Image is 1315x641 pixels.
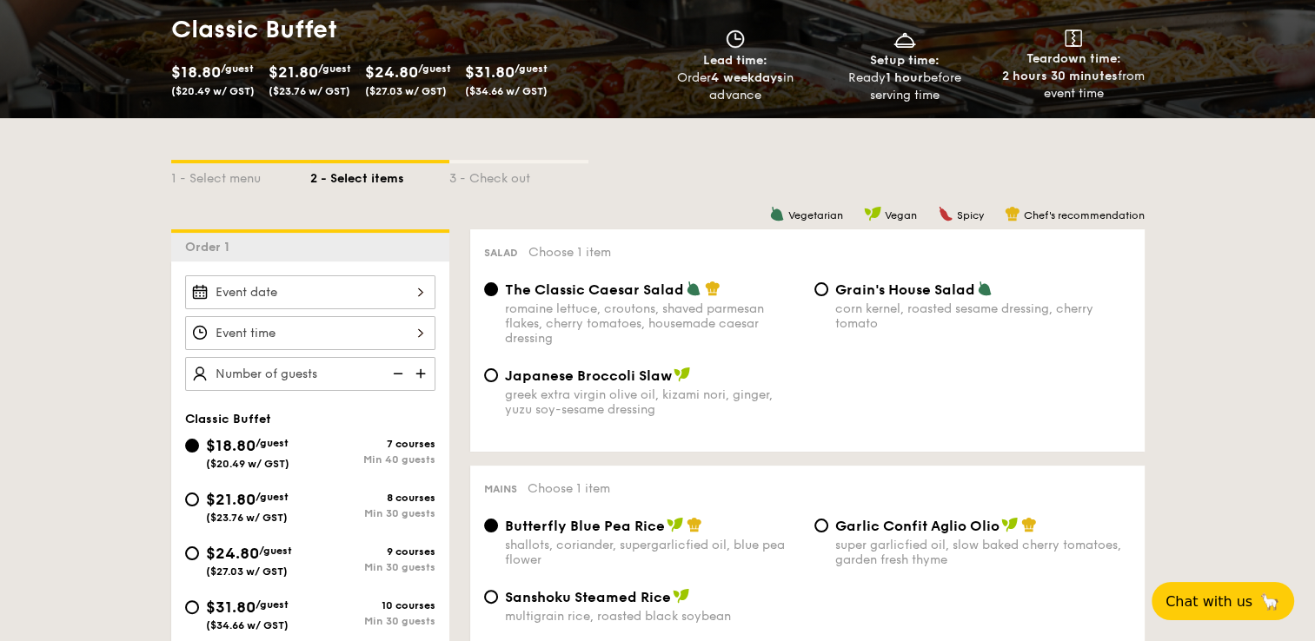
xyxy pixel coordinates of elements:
[185,492,199,506] input: $21.80/guest($23.76 w/ GST)8 coursesMin 30 guests
[835,281,975,298] span: Grain's House Salad
[1002,69,1118,83] strong: 2 hours 30 minutes
[206,619,289,631] span: ($34.66 w/ GST)
[1166,593,1252,610] span: Chat with us
[449,163,588,188] div: 3 - Check out
[996,68,1152,102] div: from event time
[484,247,518,259] span: Salad
[465,85,548,97] span: ($34.66 w/ GST)
[814,519,828,532] input: Garlic Confit Aglio Oliosuper garlicfied oil, slow baked cherry tomatoes, garden fresh thyme
[484,368,498,382] input: Japanese Broccoli Slawgreek extra virgin olive oil, kizami nori, ginger, yuzu soy-sesame dressing
[484,483,517,495] span: Mains
[505,589,671,605] span: Sanshoku Steamed Rice
[310,507,435,519] div: Min 30 guests
[409,357,435,390] img: icon-add.58712e84.svg
[484,590,498,604] input: Sanshoku Steamed Ricemultigrain rice, roasted black soybean
[686,281,701,296] img: icon-vegetarian.fe4039eb.svg
[870,53,940,68] span: Setup time:
[957,209,984,221] span: Spicy
[1001,517,1019,532] img: icon-vegan.f8ff3823.svg
[185,412,271,426] span: Classic Buffet
[977,281,993,296] img: icon-vegetarian.fe4039eb.svg
[185,600,199,614] input: $31.80/guest($34.66 w/ GST)10 coursesMin 30 guests
[185,240,236,254] span: Order 1
[484,282,498,296] input: The Classic Caesar Saladromaine lettuce, croutons, shaved parmesan flakes, cherry tomatoes, house...
[505,367,672,384] span: Japanese Broccoli Slaw
[885,209,917,221] span: Vegan
[674,367,691,382] img: icon-vegan.f8ff3823.svg
[528,245,611,260] span: Choose 1 item
[206,598,256,617] span: $31.80
[310,561,435,573] div: Min 30 guests
[505,538,800,567] div: shallots, coriander, supergarlicfied oil, blue pea flower
[835,301,1131,331] div: corn kernel, roasted sesame dressing, cherry tomato
[171,63,221,82] span: $18.80
[703,53,767,68] span: Lead time:
[705,281,721,296] img: icon-chef-hat.a58ddaea.svg
[835,538,1131,567] div: super garlicfied oil, slow baked cherry tomatoes, garden fresh thyme
[310,438,435,450] div: 7 courses
[835,518,1000,534] span: Garlic Confit Aglio Olio
[814,282,828,296] input: Grain's House Saladcorn kernel, roasted sesame dressing, cherry tomato
[788,209,843,221] span: Vegetarian
[892,30,918,49] img: icon-dish.430c3a2e.svg
[310,545,435,558] div: 9 courses
[206,436,256,455] span: $18.80
[515,63,548,75] span: /guest
[1065,30,1082,47] img: icon-teardown.65201eee.svg
[505,387,800,417] div: greek extra virgin olive oil, kizami nori, ginger, yuzu soy-sesame dressing
[1026,51,1121,66] span: Teardown time:
[171,163,310,188] div: 1 - Select menu
[1005,206,1020,221] img: icon-chef-hat.a58ddaea.svg
[206,544,259,563] span: $24.80
[505,609,800,624] div: multigrain rice, roasted black soybean
[864,206,881,221] img: icon-vegan.f8ff3823.svg
[310,453,435,466] div: Min 40 guests
[185,546,199,560] input: $24.80/guest($27.03 w/ GST)9 coursesMin 30 guests
[185,357,435,391] input: Number of guests
[658,69,814,104] div: Order in advance
[769,206,785,221] img: icon-vegetarian.fe4039eb.svg
[269,85,350,97] span: ($23.76 w/ GST)
[171,85,255,97] span: ($20.49 w/ GST)
[256,598,289,611] span: /guest
[886,70,923,85] strong: 1 hour
[673,588,690,604] img: icon-vegan.f8ff3823.svg
[418,63,451,75] span: /guest
[528,481,610,496] span: Choose 1 item
[206,490,256,509] span: $21.80
[722,30,748,49] img: icon-clock.2db775ea.svg
[256,437,289,449] span: /guest
[1021,517,1037,532] img: icon-chef-hat.a58ddaea.svg
[465,63,515,82] span: $31.80
[259,545,292,557] span: /guest
[505,301,800,346] div: romaine lettuce, croutons, shaved parmesan flakes, cherry tomatoes, housemade caesar dressing
[185,275,435,309] input: Event date
[171,14,651,45] h1: Classic Buffet
[1152,582,1294,620] button: Chat with us🦙
[667,517,684,532] img: icon-vegan.f8ff3823.svg
[256,491,289,503] span: /guest
[221,63,254,75] span: /guest
[206,458,289,470] span: ($20.49 w/ GST)
[687,517,702,532] img: icon-chef-hat.a58ddaea.svg
[827,69,982,104] div: Ready before serving time
[310,163,449,188] div: 2 - Select items
[206,565,288,578] span: ($27.03 w/ GST)
[938,206,953,221] img: icon-spicy.37a8142b.svg
[1024,209,1145,221] span: Chef's recommendation
[310,599,435,611] div: 10 courses
[310,615,435,627] div: Min 30 guests
[310,492,435,504] div: 8 courses
[484,519,498,532] input: Butterfly Blue Pea Riceshallots, coriander, supergarlicfied oil, blue pea flower
[505,281,684,298] span: The Classic Caesar Salad
[185,316,435,350] input: Event time
[365,63,418,82] span: $24.80
[365,85,447,97] span: ($27.03 w/ GST)
[711,70,782,85] strong: 4 weekdays
[206,512,288,524] span: ($23.76 w/ GST)
[269,63,318,82] span: $21.80
[1259,591,1280,611] span: 🦙
[185,439,199,453] input: $18.80/guest($20.49 w/ GST)7 coursesMin 40 guests
[318,63,351,75] span: /guest
[505,518,665,534] span: Butterfly Blue Pea Rice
